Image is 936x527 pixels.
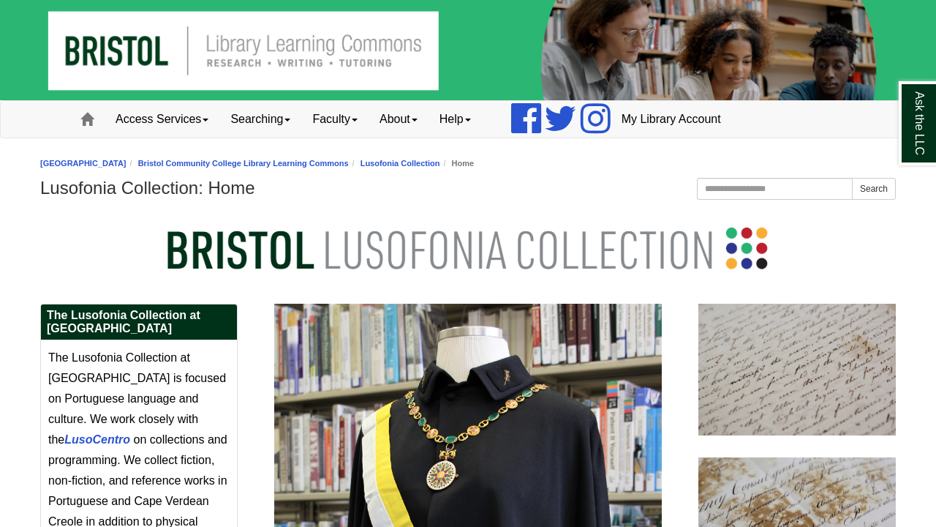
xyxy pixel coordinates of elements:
a: [GEOGRAPHIC_DATA] [40,159,127,168]
a: Bristol Community College Library Learning Commons [138,159,349,168]
h1: Lusofonia Collection: Home [40,178,896,198]
a: My Library Account [611,101,732,138]
h2: The Lusofonia Collection at [GEOGRAPHIC_DATA] [41,304,237,340]
li: Home [439,157,474,171]
a: Help [429,101,482,138]
a: About [369,101,429,138]
nav: breadcrumb [40,157,896,171]
a: Faculty [301,101,369,138]
a: Lusofonia Collection [361,159,440,168]
button: Search [852,178,896,200]
img: Bristol Lusofonia Collection [156,218,780,282]
a: Access Services [105,101,219,138]
a: LusoCentro [64,433,130,446]
a: Searching [219,101,301,138]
